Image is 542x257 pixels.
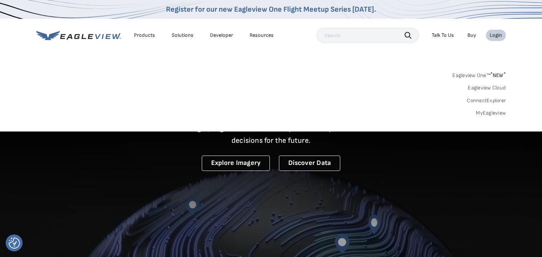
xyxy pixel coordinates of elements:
[9,237,20,249] button: Consent Preferences
[468,85,506,91] a: Eagleview Cloud
[166,5,376,14] a: Register for our new Eagleview One Flight Meetup Series [DATE].
[9,237,20,249] img: Revisit consent button
[490,32,502,39] div: Login
[452,70,506,79] a: Eagleview One™*NEW*
[432,32,454,39] div: Talk To Us
[172,32,193,39] div: Solutions
[467,97,506,104] a: ConnectExplorer
[250,32,274,39] div: Resources
[202,156,270,171] a: Explore Imagery
[210,32,233,39] a: Developer
[476,110,506,116] a: MyEagleview
[490,72,506,79] span: NEW
[279,156,340,171] a: Discover Data
[467,32,476,39] a: Buy
[134,32,155,39] div: Products
[317,28,419,43] input: Search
